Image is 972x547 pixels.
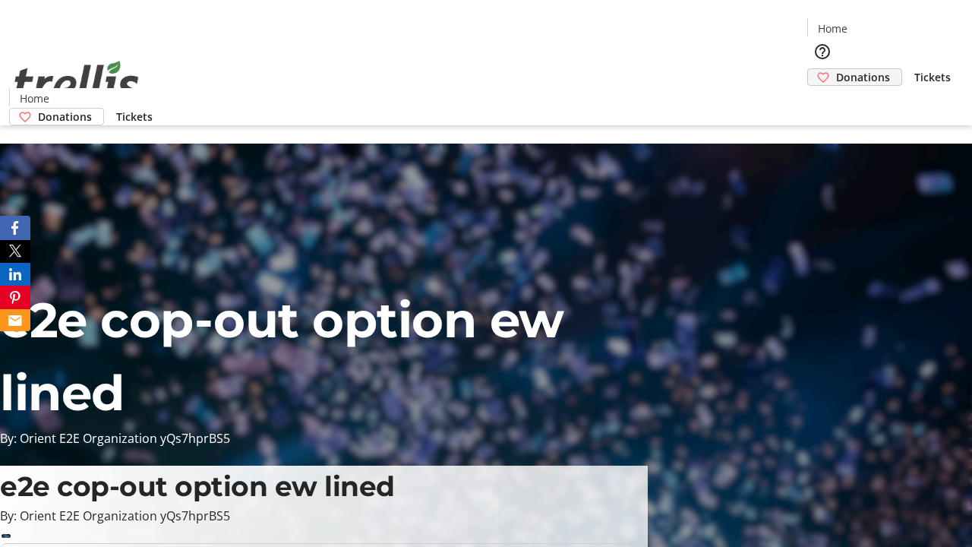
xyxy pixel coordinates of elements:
a: Tickets [902,69,963,85]
a: Donations [9,108,104,125]
a: Home [10,90,58,106]
span: Home [20,90,49,106]
span: Tickets [116,109,153,125]
span: Tickets [914,69,951,85]
span: Donations [38,109,92,125]
button: Help [807,36,838,67]
a: Home [808,21,857,36]
a: Tickets [104,109,165,125]
span: Donations [836,69,890,85]
button: Cart [807,86,838,116]
a: Donations [807,68,902,86]
img: Orient E2E Organization yQs7hprBS5's Logo [9,44,144,120]
span: Home [818,21,847,36]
